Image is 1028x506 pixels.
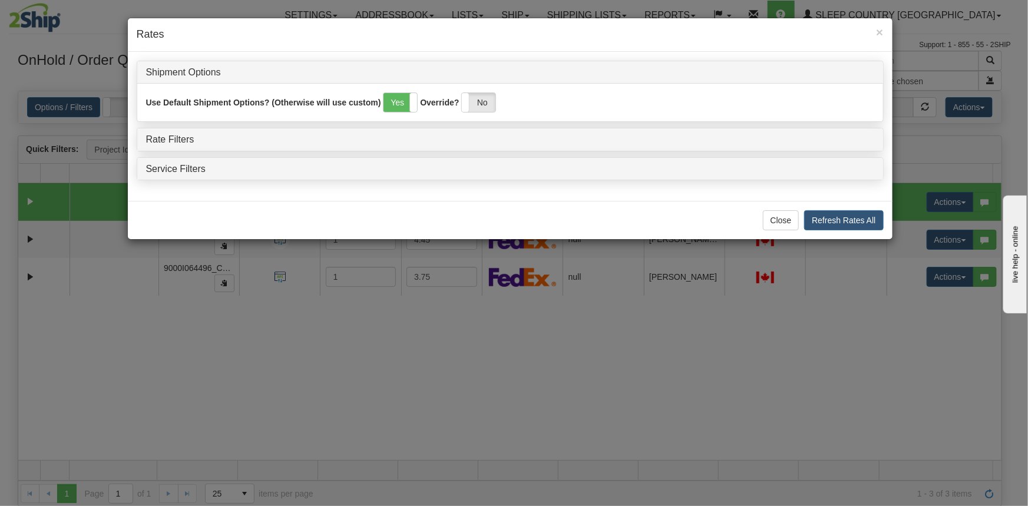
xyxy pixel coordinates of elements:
[146,67,221,77] a: Shipment Options
[1001,193,1027,313] iframe: chat widget
[9,10,109,19] div: live help - online
[420,97,459,108] label: Override?
[146,134,194,144] a: Rate Filters
[462,93,495,112] label: No
[137,27,884,42] h4: Rates
[146,164,206,174] a: Service Filters
[804,210,883,230] button: Refresh Rates All
[876,25,883,39] span: ×
[384,93,417,112] label: Yes
[763,210,799,230] button: Close
[146,97,381,108] label: Use Default Shipment Options? (Otherwise will use custom)
[876,26,883,38] button: Close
